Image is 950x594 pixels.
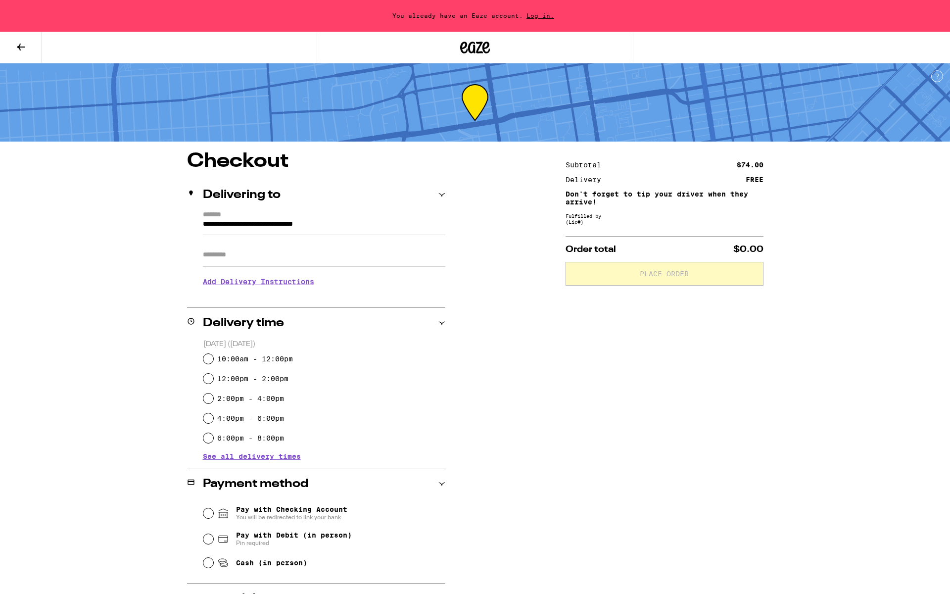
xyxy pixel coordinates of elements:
div: $74.00 [737,161,763,168]
label: 12:00pm - 2:00pm [217,375,288,383]
button: See all delivery times [203,453,301,460]
span: Pin required [236,539,352,547]
h3: Add Delivery Instructions [203,270,445,293]
span: Cash (in person) [236,559,307,567]
h2: Delivering to [203,189,281,201]
span: Pay with Checking Account [236,505,347,521]
h2: Delivery time [203,317,284,329]
span: You will be redirected to link your bank [236,513,347,521]
div: FREE [746,176,763,183]
label: 6:00pm - 8:00pm [217,434,284,442]
span: Order total [566,245,616,254]
p: We'll contact you at [PHONE_NUMBER] when we arrive [203,293,445,301]
div: Delivery [566,176,608,183]
span: Log in. [523,12,558,19]
div: Subtotal [566,161,608,168]
p: [DATE] ([DATE]) [203,340,445,349]
button: Place Order [566,262,763,286]
span: $0.00 [733,245,763,254]
span: You already have an Eaze account. [392,12,523,19]
label: 4:00pm - 6:00pm [217,414,284,422]
label: 10:00am - 12:00pm [217,355,293,363]
span: Pay with Debit (in person) [236,531,352,539]
label: 2:00pm - 4:00pm [217,395,284,402]
h2: Payment method [203,478,308,490]
span: Place Order [640,270,689,277]
p: Don't forget to tip your driver when they arrive! [566,190,763,206]
h1: Checkout [187,151,445,171]
div: Fulfilled by (Lic# ) [566,213,763,225]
